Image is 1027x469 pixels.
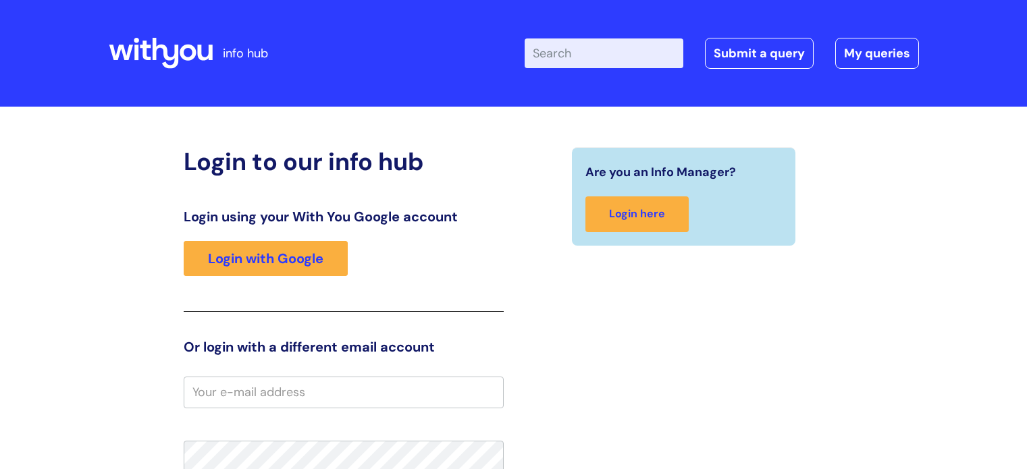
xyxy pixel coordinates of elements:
[835,38,919,69] a: My queries
[184,209,504,225] h3: Login using your With You Google account
[184,377,504,408] input: Your e-mail address
[184,241,348,276] a: Login with Google
[184,147,504,176] h2: Login to our info hub
[223,43,268,64] p: info hub
[705,38,814,69] a: Submit a query
[525,38,683,68] input: Search
[184,339,504,355] h3: Or login with a different email account
[585,161,736,183] span: Are you an Info Manager?
[585,196,689,232] a: Login here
